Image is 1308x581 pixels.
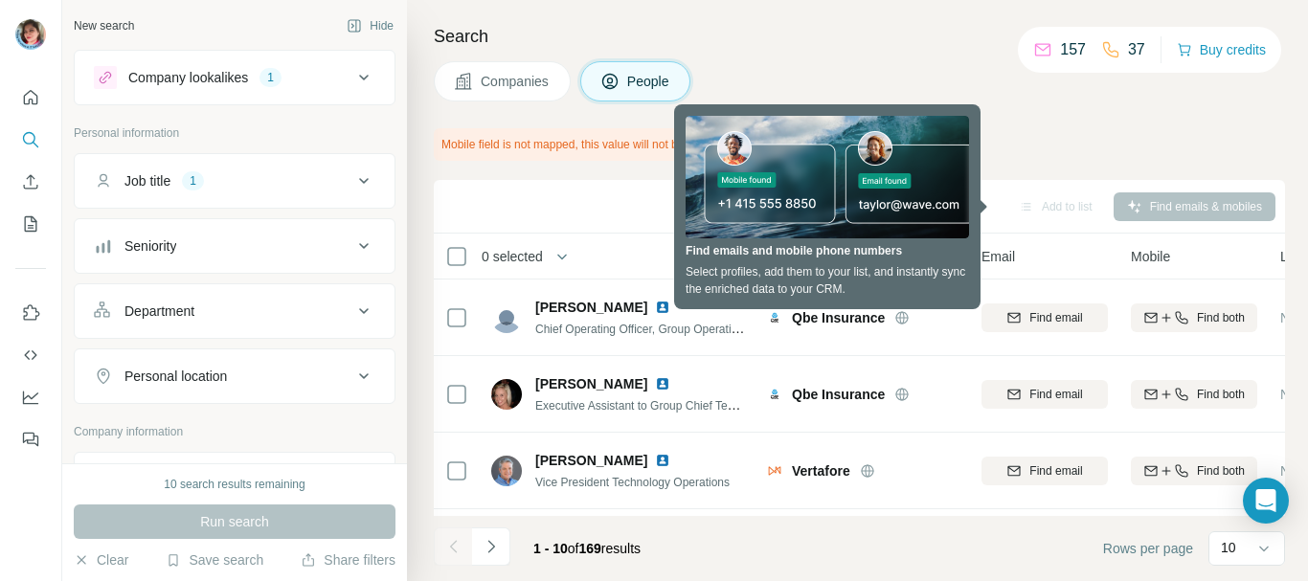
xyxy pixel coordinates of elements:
[1280,247,1308,266] span: Lists
[15,80,46,115] button: Quick start
[482,247,543,266] span: 0 selected
[75,288,395,334] button: Department
[75,223,395,269] button: Seniority
[259,69,282,86] div: 1
[627,72,671,91] span: People
[15,123,46,157] button: Search
[981,457,1108,485] button: Find email
[491,456,522,486] img: Avatar
[533,541,641,556] span: results
[1197,309,1245,326] span: Find both
[792,461,850,480] span: Vertafore
[15,422,46,457] button: Feedback
[124,302,194,321] div: Department
[74,550,128,570] button: Clear
[981,247,1015,266] span: Email
[15,207,46,241] button: My lists
[124,236,176,256] div: Seniority
[568,541,579,556] span: of
[1060,38,1086,61] p: 157
[535,476,730,489] span: Vice President Technology Operations
[434,23,1285,50] h4: Search
[535,374,647,393] span: [PERSON_NAME]
[535,298,647,317] span: [PERSON_NAME]
[301,550,395,570] button: Share filters
[655,376,670,391] img: LinkedIn logo
[1131,247,1170,266] span: Mobile
[1243,478,1289,524] div: Open Intercom Messenger
[535,397,891,413] span: Executive Assistant to Group Chief Technology and Operations Officer
[767,387,782,402] img: Logo of Qbe Insurance
[491,302,522,333] img: Avatar
[767,463,782,479] img: Logo of Vertafore
[481,72,551,91] span: Companies
[15,380,46,414] button: Dashboard
[15,296,46,330] button: Use Surfe on LinkedIn
[124,367,227,386] div: Personal location
[1131,303,1257,332] button: Find both
[535,451,647,470] span: [PERSON_NAME]
[333,11,407,40] button: Hide
[1128,38,1145,61] p: 37
[767,310,782,325] img: Logo of Qbe Insurance
[434,128,915,161] div: Mobile field is not mapped, this value will not be synced with your CRM
[75,158,395,204] button: Job title1
[182,172,204,190] div: 1
[75,353,395,399] button: Personal location
[579,541,601,556] span: 169
[810,134,912,155] button: Map my fields
[15,338,46,372] button: Use Surfe API
[74,423,395,440] p: Company information
[981,303,1108,332] button: Find email
[1029,462,1082,480] span: Find email
[1197,462,1245,480] span: Find both
[792,308,885,327] span: Qbe Insurance
[767,247,824,266] span: Company
[15,19,46,50] img: Avatar
[655,453,670,468] img: LinkedIn logo
[491,379,522,410] img: Avatar
[655,300,670,315] img: LinkedIn logo
[1221,538,1236,557] p: 10
[533,541,568,556] span: 1 - 10
[1177,36,1266,63] button: Buy credits
[164,476,304,493] div: 10 search results remaining
[1131,457,1257,485] button: Find both
[124,171,170,190] div: Job title
[1103,539,1193,558] span: Rows per page
[75,457,395,503] button: Company
[1029,386,1082,403] span: Find email
[1029,309,1082,326] span: Find email
[792,385,885,404] span: Qbe Insurance
[1197,386,1245,403] span: Find both
[15,165,46,199] button: Enrich CSV
[74,17,134,34] div: New search
[535,321,880,336] span: Chief Operating Officer, Group Operations and Technology Services
[472,527,510,566] button: Navigate to next page
[128,68,248,87] div: Company lookalikes
[74,124,395,142] p: Personal information
[166,550,263,570] button: Save search
[981,380,1108,409] button: Find email
[1131,380,1257,409] button: Find both
[75,55,395,101] button: Company lookalikes1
